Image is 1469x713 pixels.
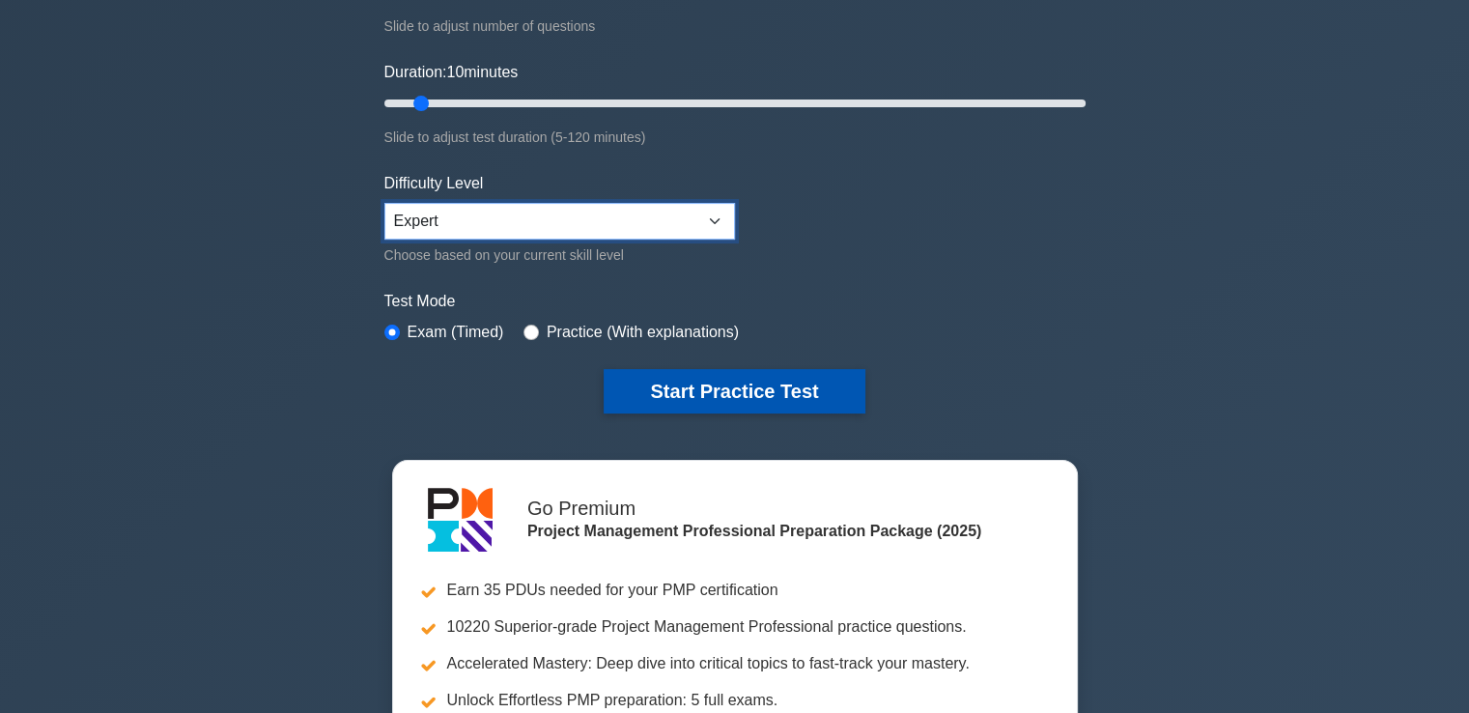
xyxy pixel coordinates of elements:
[547,321,739,344] label: Practice (With explanations)
[446,64,464,80] span: 10
[384,172,484,195] label: Difficulty Level
[384,126,1086,149] div: Slide to adjust test duration (5-120 minutes)
[384,290,1086,313] label: Test Mode
[384,14,1086,38] div: Slide to adjust number of questions
[408,321,504,344] label: Exam (Timed)
[604,369,864,414] button: Start Practice Test
[384,61,519,84] label: Duration: minutes
[384,243,735,267] div: Choose based on your current skill level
